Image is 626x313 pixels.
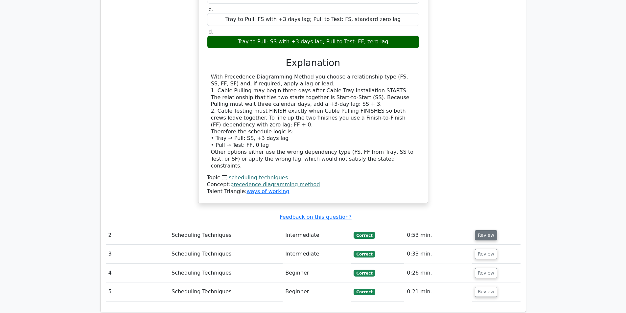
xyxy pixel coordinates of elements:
span: c. [209,6,213,12]
span: Correct [354,270,375,276]
div: Talent Triangle: [207,174,419,195]
td: 4 [106,264,169,282]
a: precedence diagramming method [230,181,320,188]
div: With Precedence Diagramming Method you choose a relationship type (FS, SS, FF, SF) and, if requir... [211,74,415,169]
a: scheduling techniques [229,174,288,181]
td: 0:33 min. [404,245,472,263]
td: Scheduling Techniques [169,226,283,245]
td: 3 [106,245,169,263]
a: Feedback on this question? [280,214,351,220]
span: Correct [354,251,375,257]
td: Beginner [283,264,351,282]
td: Scheduling Techniques [169,264,283,282]
td: 5 [106,282,169,301]
h3: Explanation [211,57,415,69]
button: Review [475,249,497,259]
button: Review [475,268,497,278]
span: d. [209,29,214,35]
a: ways of working [246,188,289,194]
span: Correct [354,289,375,295]
td: 2 [106,226,169,245]
td: 0:53 min. [404,226,472,245]
td: 0:21 min. [404,282,472,301]
td: Beginner [283,282,351,301]
span: Correct [354,232,375,238]
td: Intermediate [283,245,351,263]
div: Topic: [207,174,419,181]
button: Review [475,287,497,297]
div: Tray to Pull: SS with +3 days lag; Pull to Test: FF, zero lag [207,35,419,48]
td: 0:26 min. [404,264,472,282]
button: Review [475,230,497,240]
div: Concept: [207,181,419,188]
td: Scheduling Techniques [169,245,283,263]
td: Intermediate [283,226,351,245]
td: Scheduling Techniques [169,282,283,301]
div: Tray to Pull: FS with +3 days lag; Pull to Test: FS, standard zero lag [207,13,419,26]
